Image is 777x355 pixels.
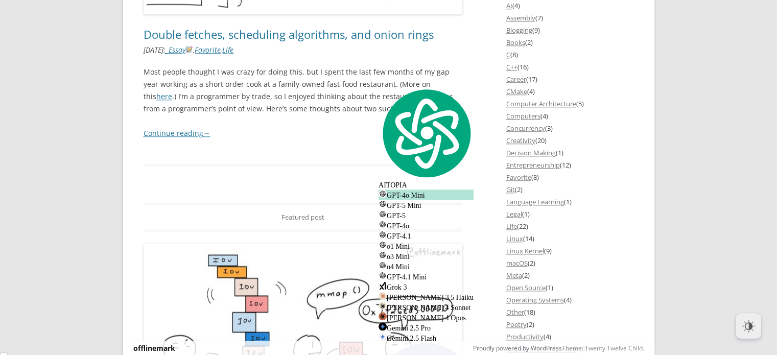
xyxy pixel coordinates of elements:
a: C++ [506,62,517,72]
img: gemini-20-flash.svg [379,333,387,341]
a: Blogging [506,26,532,35]
li: (20) [506,134,634,147]
a: Computers [506,111,540,121]
li: (4) [506,110,634,122]
li: (8) [506,49,634,61]
li: (1) [506,281,634,294]
img: claude-35-sonnet.svg [379,302,387,310]
li: (16) [506,61,634,73]
li: (17) [506,73,634,85]
a: Double fetches, scheduling algorithms, and onion rings [144,27,434,42]
li: (22) [506,220,634,232]
div: [PERSON_NAME] 3.5 Haiku [379,292,474,302]
li: (14) [506,232,634,245]
p: Most people thought I was crazy for doing this, but I spent the last few months of my gap year wo... [144,66,463,115]
a: Concurrency [506,124,545,133]
div: Featured post [144,203,463,231]
img: gpt-black.svg [379,210,387,218]
li: (5) [506,98,634,110]
li: (9) [506,24,634,36]
img: gpt-black.svg [379,230,387,239]
div: GPT-5 Mini [379,200,474,210]
span: → [203,128,210,138]
div: o3 Mini [379,251,474,261]
li: (2) [506,36,634,49]
img: gpt-black.svg [379,251,387,259]
a: C [506,50,510,59]
div: GPT-4o [379,220,474,230]
div: [PERSON_NAME] 4 Opus [379,312,474,322]
div: GPT-4.1 [379,230,474,241]
div: Gemini 2.5 Flash [379,333,474,343]
a: Legal [506,209,522,219]
li: (9) [506,245,634,257]
a: _Essay [166,45,194,55]
li: (4) [506,294,634,306]
li: (7) [506,12,634,24]
a: Favorite [506,173,531,182]
img: logo.svg [379,87,474,179]
div: Gemini 2.5 Pro [379,322,474,333]
li: (12) [506,159,634,171]
a: offlinemark [133,343,175,353]
a: Language Learning [506,197,564,206]
li: (8) [506,171,634,183]
img: claude-35-opus.svg [379,312,387,320]
div: AITOPIA [379,87,474,190]
div: GPT-4.1 Mini [379,271,474,281]
a: Computer Architecture [506,99,576,108]
img: gpt-black.svg [379,220,387,228]
a: Assembly [506,13,535,22]
li: (18) [506,306,634,318]
div: o1 Mini [379,241,474,251]
a: Other [506,307,524,317]
div: [PERSON_NAME] 4 Sonnet [379,302,474,312]
li: (1) [506,208,634,220]
a: Poetry [506,320,527,329]
a: Meta [506,271,522,280]
img: gpt-black.svg [379,200,387,208]
li: (2) [506,257,634,269]
li: (4) [506,330,634,343]
a: Life [506,222,517,231]
li: (1) [506,196,634,208]
a: here [156,91,172,101]
a: macOS [506,258,528,268]
li: (4) [506,85,634,98]
a: Continue reading→ [144,128,210,138]
a: Entrepreneurship [506,160,560,170]
div: GPT-5 [379,210,474,220]
img: gpt-black.svg [379,190,387,198]
li: (2) [506,269,634,281]
img: gemini-15-pro.svg [379,322,387,330]
a: Git [506,185,515,194]
a: Books [506,38,525,47]
li: (2) [506,183,634,196]
a: Operating Systems [506,295,564,304]
a: Linux Kernel [506,246,544,255]
li: (3) [506,122,634,134]
time: [DATE] [144,45,163,55]
a: Proudly powered by WordPress [473,344,562,352]
img: gpt-black.svg [379,241,387,249]
a: Productivity [506,332,544,341]
div: Theme: Twenty Twelve Child. [338,342,644,354]
a: CMake [506,87,527,96]
li: (2) [506,318,634,330]
img: claude-35-haiku.svg [379,292,387,300]
li: (1) [506,147,634,159]
img: 📝 [185,46,193,53]
div: o4 Mini [379,261,474,271]
a: Creativity [506,136,535,145]
div: GPT-4o Mini [379,190,474,200]
a: Career [506,75,526,84]
a: Linux [506,234,523,243]
img: gpt-black.svg [379,271,387,279]
a: AI [506,1,512,10]
i: : , , [144,45,234,55]
a: Life [222,45,233,55]
a: Favorite [195,45,221,55]
img: gpt-black.svg [379,261,387,269]
a: Open Source [506,283,546,292]
div: Grok 3 [379,281,474,292]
